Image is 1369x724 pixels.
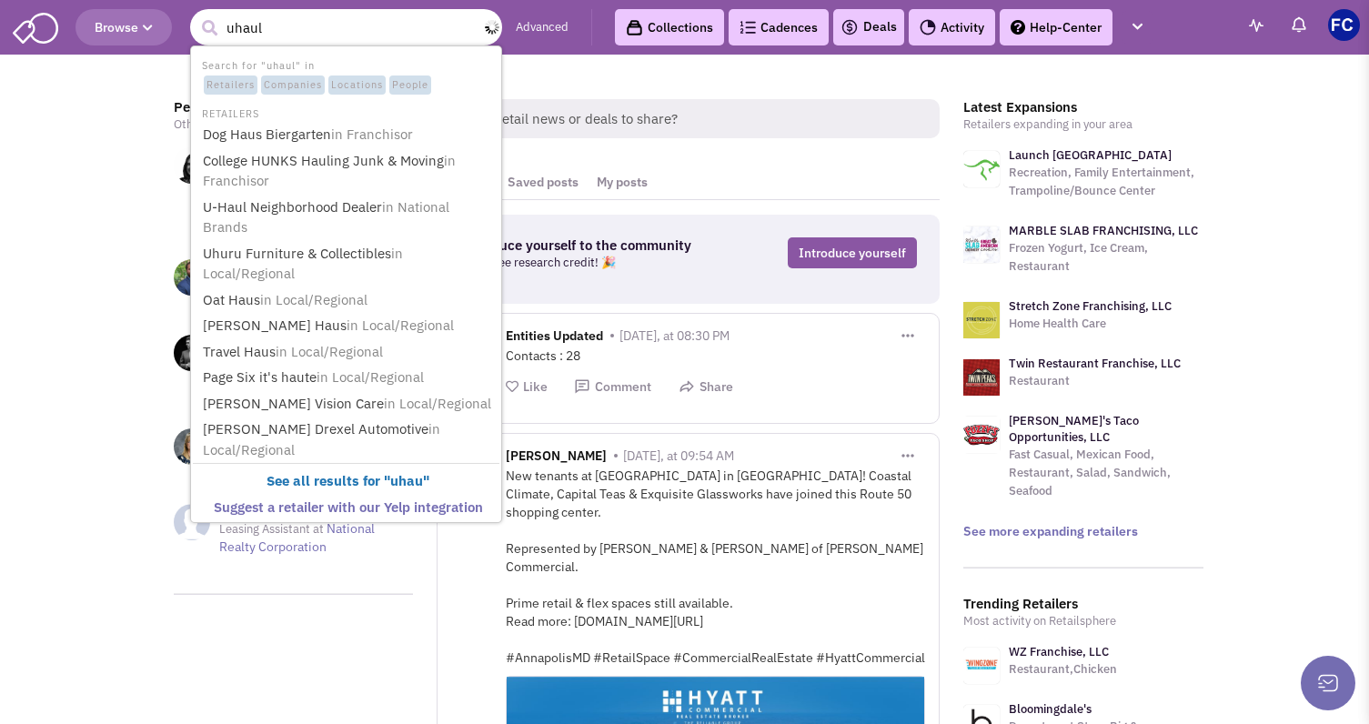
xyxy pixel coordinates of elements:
a: Dog Haus Biergartenin Franchisor [197,123,498,147]
a: Suggest a retailer with our Yelp integration [197,496,498,520]
b: Suggest a retailer with our Yelp integration [214,498,483,516]
img: icon-collection-lavender-black.svg [626,19,643,36]
span: People [389,75,431,96]
a: Travel Hausin Local/Regional [197,340,498,365]
h3: People you may know [174,99,414,116]
a: Collections [615,9,724,45]
span: Like [523,378,548,395]
img: logo [963,226,1000,263]
h3: Latest Expansions [963,99,1203,116]
a: WZ Franchise, LLC [1009,644,1109,659]
p: Get a free research credit! 🎉 [459,254,717,272]
a: College HUNKS Hauling Junk & Movingin Franchisor [197,149,498,194]
span: [DATE], at 08:30 PM [619,327,730,344]
a: See more expanding retailers [963,523,1138,539]
a: Stretch Zone Franchising, LLC [1009,298,1172,314]
p: Frozen Yogurt, Ice Cream, Restaurant [1009,239,1203,276]
p: Home Health Care [1009,315,1172,333]
img: logo [963,417,1000,453]
button: Like [506,378,548,396]
div: New tenants at [GEOGRAPHIC_DATA] in [GEOGRAPHIC_DATA]! Coastal Climate, Capital Teas & Exquisite ... [506,467,925,667]
p: Retailers expanding in your area [963,116,1203,134]
a: Saved posts [498,166,588,199]
a: Cadences [729,9,829,45]
a: MARBLE SLAB FRANCHISING, LLC [1009,223,1198,238]
a: Bloomingdale's [1009,701,1092,717]
li: RETAILERS [193,103,499,122]
a: [PERSON_NAME] Drexel Automotivein Local/Regional [197,417,498,462]
p: Others in your area to connect with [174,116,414,134]
a: Help-Center [1000,9,1112,45]
p: Recreation, Family Entertainment, Trampoline/Bounce Center [1009,164,1203,200]
a: [PERSON_NAME]'s Taco Opportunities, LLC [1009,413,1139,445]
a: Oat Hausin Local/Regional [197,288,498,313]
span: Companies [261,75,325,96]
a: Launch [GEOGRAPHIC_DATA] [1009,147,1172,163]
img: NoImageAvailable1.jpg [174,504,210,540]
button: Share [679,378,733,396]
img: SmartAdmin [13,9,58,44]
span: in Franchisor [331,126,413,143]
img: Activity.png [920,19,936,35]
a: National Realty Corporation [219,520,375,555]
a: Introduce yourself [788,237,917,268]
a: U-Haul Neighborhood Dealerin National Brands [197,196,498,240]
a: Activity [909,9,995,45]
span: Leasing Assistant at [219,521,324,537]
h3: Introduce yourself to the community [459,237,717,254]
img: Francesco Conigliaro [1328,9,1360,41]
input: Search [190,9,502,45]
img: www.wingzone.com [963,648,1000,684]
span: in Local/Regional [317,368,424,386]
a: Twin Restaurant Franchise, LLC [1009,356,1181,371]
h3: Trending Retailers [963,596,1203,612]
span: Entities Updated [506,327,603,348]
button: Comment [574,378,651,396]
span: Browse [95,19,153,35]
a: [PERSON_NAME] Hausin Local/Regional [197,314,498,338]
span: in Local/Regional [347,317,454,334]
a: My posts [588,166,657,199]
div: Contacts : 28 [506,347,925,365]
span: Retailers [204,75,257,96]
span: [DATE], at 09:54 AM [623,447,734,464]
span: [PERSON_NAME] [506,447,607,468]
b: See all results for "uhau" [267,472,429,489]
span: Retail news or deals to share? [478,99,940,138]
a: Deals [841,16,897,38]
img: logo [963,151,1000,187]
span: in Local/Regional [384,395,491,412]
img: logo [963,302,1000,338]
img: Cadences_logo.png [740,21,756,34]
img: help.png [1011,20,1025,35]
img: icon-deals.svg [841,16,859,38]
a: See all results for "uhau" [197,469,498,494]
a: Page Six it's hautein Local/Regional [197,366,498,390]
img: logo [963,359,1000,396]
p: Fast Casual, Mexican Food, Restaurant, Salad, Sandwich, Seafood [1009,446,1203,500]
a: Uhuru Furniture & Collectiblesin Local/Regional [197,242,498,287]
a: Advanced [516,19,569,36]
button: Browse [75,9,172,45]
span: in Local/Regional [276,343,383,360]
span: Locations [328,75,386,96]
span: in Local/Regional [203,420,440,458]
span: in Local/Regional [260,291,367,308]
p: Most activity on Retailsphere [963,612,1203,630]
p: Restaurant,Chicken [1009,660,1117,679]
a: [PERSON_NAME] Vision Carein Local/Regional [197,392,498,417]
li: Search for "uhaul" in [193,55,499,96]
p: Restaurant [1009,372,1181,390]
